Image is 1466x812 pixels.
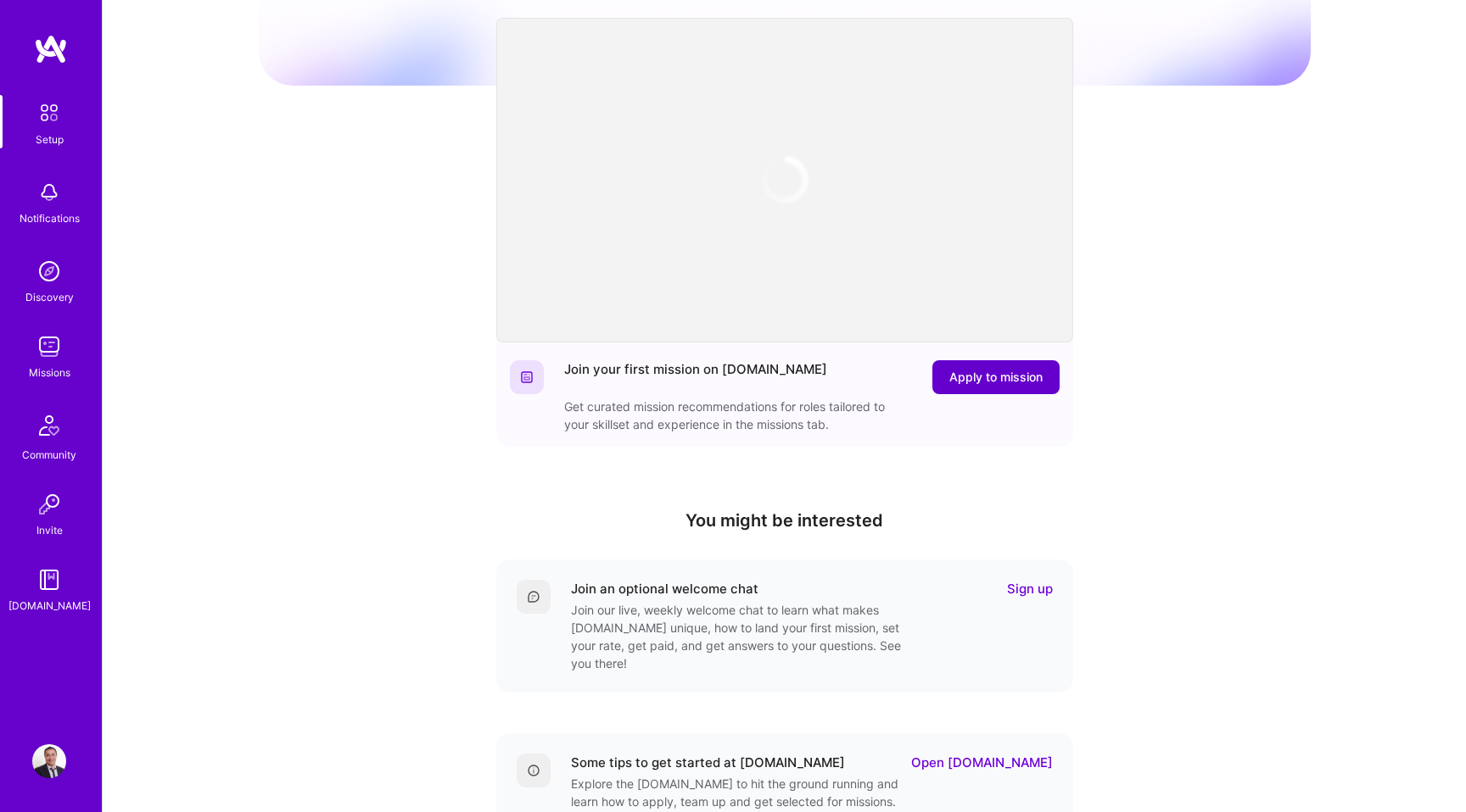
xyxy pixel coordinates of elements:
[25,288,74,306] div: Discovery
[911,754,1053,771] a: Open [DOMAIN_NAME]
[28,744,70,778] a: User Avatar
[571,601,910,672] div: Join our live, weekly welcome chat to learn what makes [DOMAIN_NAME] unique, how to land your fir...
[496,510,1073,531] h4: You might be interested
[1007,580,1053,598] a: Sign up
[32,563,66,597] img: guide book
[31,95,67,131] img: setup
[20,209,80,227] div: Notifications
[949,369,1043,386] span: Apply to mission
[496,18,1073,342] iframe: video
[36,521,63,539] div: Invite
[32,254,66,288] img: discovery
[527,590,540,603] img: Comment
[564,360,827,394] div: Join your first mission on [DOMAIN_NAME]
[29,405,70,446] img: Community
[34,34,68,64] img: logo
[749,144,820,215] img: loading
[571,775,910,810] div: Explore the [DOMAIN_NAME] to hit the ground running and learn how to apply, team up and get selec...
[32,487,66,521] img: Invite
[8,597,91,615] div: [DOMAIN_NAME]
[22,446,76,464] div: Community
[571,580,758,598] div: Join an optional welcome chat
[932,360,1060,394] button: Apply to mission
[527,764,540,777] img: Details
[32,330,66,364] img: teamwork
[520,370,534,384] img: Website
[32,175,66,209] img: bell
[29,364,70,381] div: Missions
[571,754,845,771] div: Some tips to get started at [DOMAIN_NAME]
[564,398,904,433] div: Get curated mission recommendations for roles tailored to your skillset and experience in the mis...
[32,744,66,778] img: User Avatar
[36,131,64,148] div: Setup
